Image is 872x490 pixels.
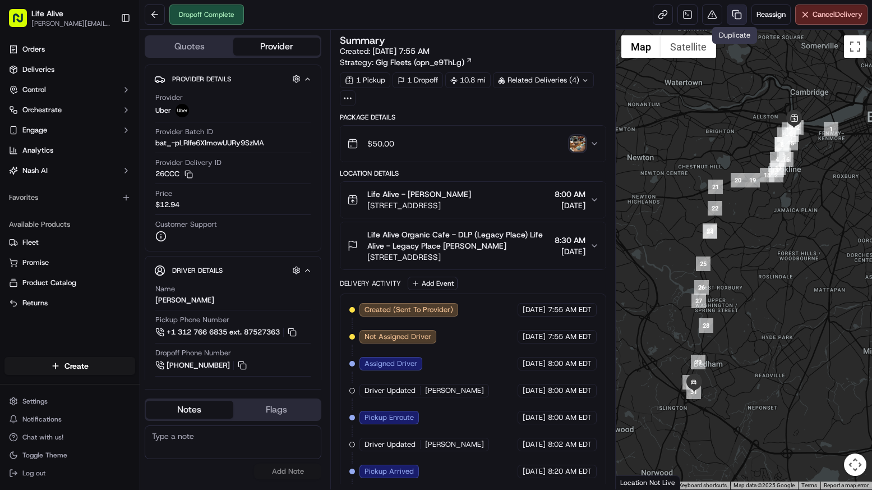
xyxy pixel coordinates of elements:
div: [PERSON_NAME] [155,295,214,305]
button: Life Alive[PERSON_NAME][EMAIL_ADDRESS][DOMAIN_NAME] [4,4,116,31]
div: 7 [774,137,789,152]
div: 29 [691,355,705,369]
div: 18 [760,168,774,182]
span: Provider Details [172,75,231,84]
span: Fleet [22,237,39,248]
button: Returns [4,294,135,312]
button: Reassign [751,4,791,25]
span: 8:00 AM EDT [548,386,592,396]
div: 24 [703,225,717,239]
span: Assigned Driver [365,359,417,369]
span: [DATE] [555,246,585,257]
img: Klarizel Pensader [11,194,29,212]
a: [PHONE_NUMBER] [155,359,248,372]
button: Toggle fullscreen view [844,35,866,58]
button: Settings [4,393,135,409]
span: Map data ©2025 Google [733,482,795,488]
button: Control [4,81,135,99]
span: Log out [22,469,45,478]
span: Analytics [22,145,53,155]
span: Returns [22,298,48,308]
button: Life Alive Organic Cafe - DLP (Legacy Place) Life Alive - Legacy Place [PERSON_NAME][STREET_ADDRE... [340,222,606,269]
div: 14 [782,130,796,144]
img: Klarizel Pensader [11,163,29,181]
button: See all [174,144,204,157]
span: Nash AI [22,166,48,176]
span: Deliveries [22,65,54,75]
a: 📗Knowledge Base [7,246,90,267]
span: Product Catalog [22,278,76,288]
span: Uber [155,106,171,116]
span: Pickup Arrived [365,466,414,477]
span: Chat with us! [22,433,63,442]
button: Engage [4,121,135,139]
span: [DATE] [101,174,124,183]
span: [PERSON_NAME] [425,439,484,450]
div: 4 [770,152,785,167]
span: $12.94 [155,200,179,210]
div: 22 [708,201,722,216]
div: 28 [699,318,713,333]
div: 21 [708,180,723,194]
button: CancelDelivery [795,4,868,25]
span: Gig Fleets (opn_e9ThLg) [376,57,464,68]
button: Start new chat [191,111,204,124]
img: Google [619,475,656,489]
div: 25 [696,257,710,271]
div: 31 [686,384,701,399]
span: Name [155,284,175,294]
span: Orders [22,44,45,54]
span: Pickup Enroute [365,413,414,423]
div: Past conversations [11,146,75,155]
img: 1736555255976-a54dd68f-1ca7-489b-9aae-adbdc363a1c4 [22,175,31,184]
span: Dropoff Phone Number [155,348,231,358]
span: Created (Sent To Provider) [365,305,453,315]
span: Knowledge Base [22,251,86,262]
span: [STREET_ADDRESS] [367,251,550,263]
span: Settings [22,397,48,406]
div: Location Details [340,169,606,178]
span: Driver Updated [365,439,416,450]
button: Product Catalog [4,274,135,292]
button: Map camera controls [844,454,866,476]
div: Available Products [4,216,135,233]
a: Gig Fleets (opn_e9ThLg) [376,57,473,68]
div: Location Not Live [616,475,680,489]
span: [STREET_ADDRESS] [367,200,471,211]
div: 9 [777,127,792,142]
button: Fleet [4,233,135,251]
div: We're available if you need us! [50,118,154,127]
a: 💻API Documentation [90,246,184,267]
span: Promise [22,258,49,268]
button: 26CCC [155,169,193,179]
div: 5 [777,148,791,162]
span: [PERSON_NAME][EMAIL_ADDRESS][DOMAIN_NAME] [31,19,112,28]
img: 1736555255976-a54dd68f-1ca7-489b-9aae-adbdc363a1c4 [22,205,31,214]
img: 1724597045416-56b7ee45-8013-43a0-a6f9-03cb97ddad50 [24,107,44,127]
a: Product Catalog [9,278,131,288]
button: Provider [233,38,321,56]
span: $50.00 [367,138,394,149]
button: Keyboard shortcuts [679,482,727,489]
a: Report a map error [824,482,869,488]
button: Log out [4,465,135,481]
span: [DATE] [101,204,124,213]
a: Fleet [9,237,131,248]
img: Nash [11,11,34,34]
span: Klarizel Pensader [35,204,93,213]
div: Favorites [4,189,135,207]
div: 1 Pickup [340,72,390,88]
span: Driver Details [172,266,223,275]
div: Related Deliveries (4) [493,72,594,88]
span: Life Alive - [PERSON_NAME] [367,189,471,200]
div: Delivery Activity [340,279,401,288]
button: +1 312 766 6835 ext. 87527363 [155,326,298,338]
span: +1 312 766 6835 ext. 87527363 [167,327,280,337]
button: Promise [4,254,135,272]
span: [DATE] [523,386,546,396]
div: 13 [782,122,796,137]
a: Terms (opens in new tab) [801,482,817,488]
span: 8:02 AM EDT [548,439,592,450]
div: 1 [824,122,838,136]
